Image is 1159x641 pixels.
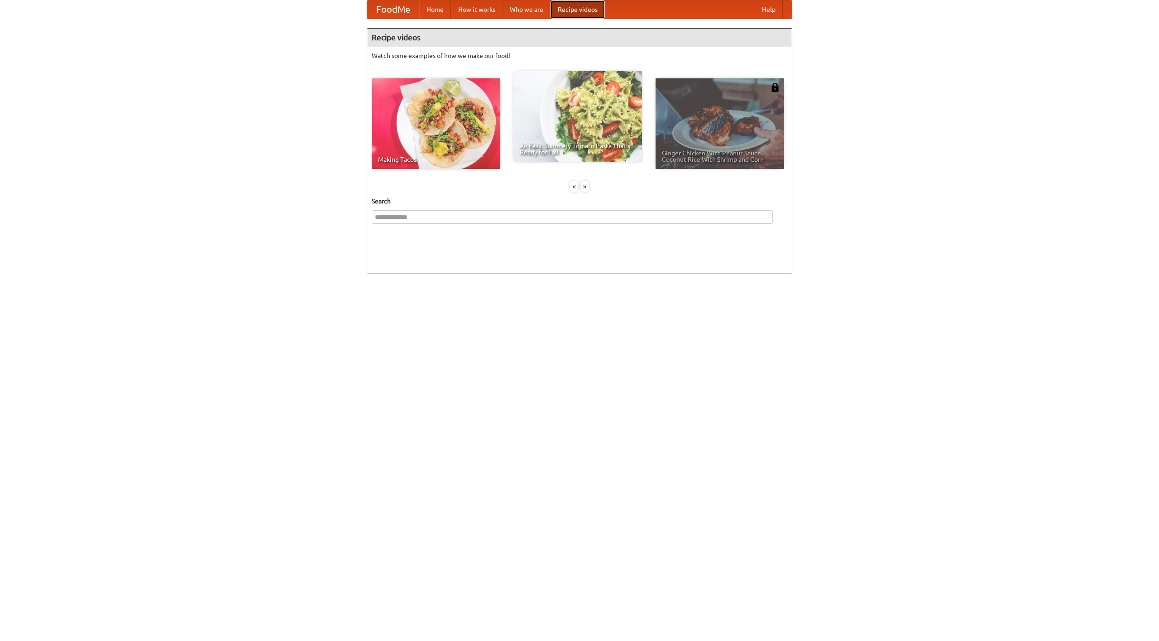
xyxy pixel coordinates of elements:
a: An Easy, Summery Tomato Pasta That's Ready for Fall [513,71,642,162]
img: 483408.png [771,83,780,92]
h4: Recipe videos [367,29,792,47]
a: FoodMe [367,0,419,19]
a: Who we are [503,0,551,19]
span: An Easy, Summery Tomato Pasta That's Ready for Fall [520,143,636,155]
h5: Search [372,197,787,206]
p: Watch some examples of how we make our food! [372,51,787,60]
div: » [581,181,589,192]
div: « [570,181,578,192]
span: Making Tacos [378,156,494,163]
a: How it works [451,0,503,19]
a: Making Tacos [372,78,500,169]
a: Recipe videos [551,0,605,19]
a: Home [419,0,451,19]
a: Help [755,0,783,19]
